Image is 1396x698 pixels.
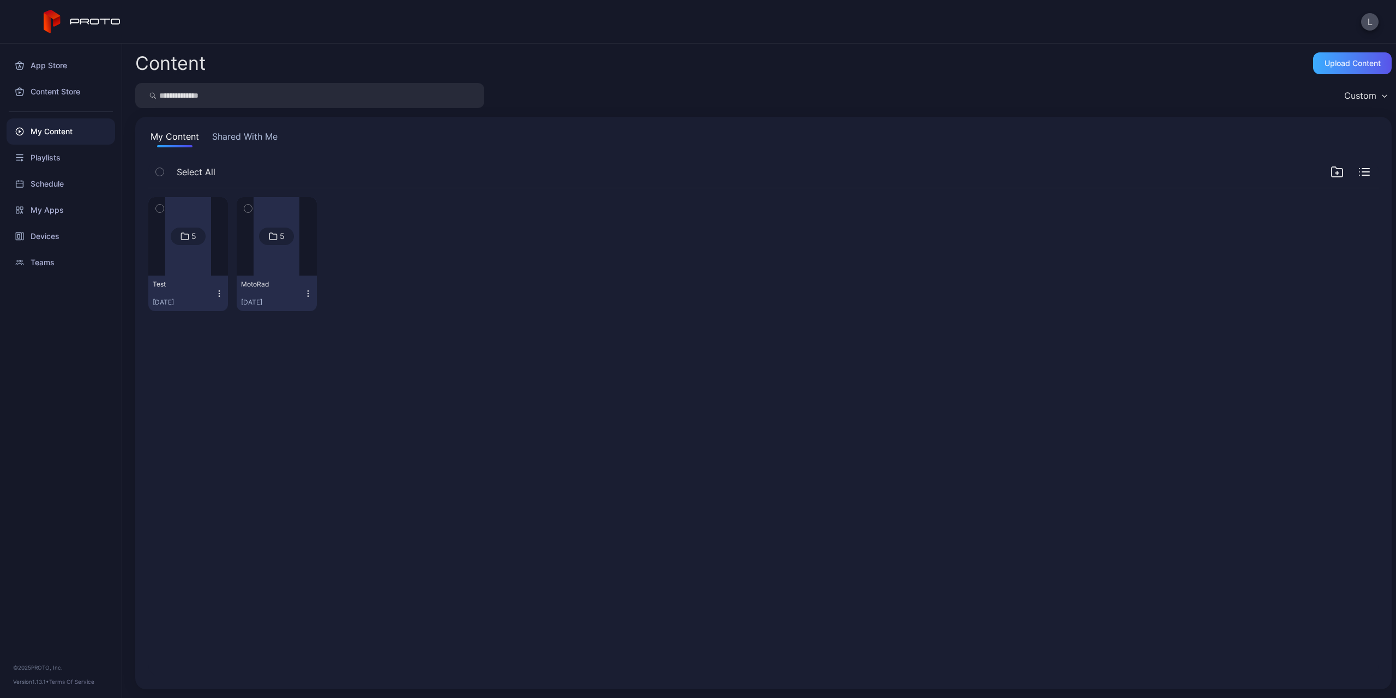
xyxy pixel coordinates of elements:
a: My Content [7,118,115,145]
button: Upload Content [1313,52,1392,74]
a: My Apps [7,197,115,223]
button: Shared With Me [210,130,280,147]
span: Select All [177,165,215,178]
div: 5 [280,231,285,241]
div: Custom [1344,90,1376,101]
div: 5 [191,231,196,241]
div: Upload Content [1325,59,1381,68]
a: Playlists [7,145,115,171]
a: Schedule [7,171,115,197]
button: MotoRad[DATE] [237,276,316,311]
button: Custom [1339,83,1392,108]
div: MotoRad [241,280,301,289]
a: Terms Of Service [49,678,94,685]
a: Content Store [7,79,115,105]
button: L [1361,13,1379,31]
div: Test [153,280,213,289]
a: Devices [7,223,115,249]
div: [DATE] [241,298,303,307]
a: App Store [7,52,115,79]
div: © 2025 PROTO, Inc. [13,663,109,672]
div: [DATE] [153,298,215,307]
span: Version 1.13.1 • [13,678,49,685]
div: Content [135,54,206,73]
button: My Content [148,130,201,147]
a: Teams [7,249,115,276]
button: Test[DATE] [148,276,228,311]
